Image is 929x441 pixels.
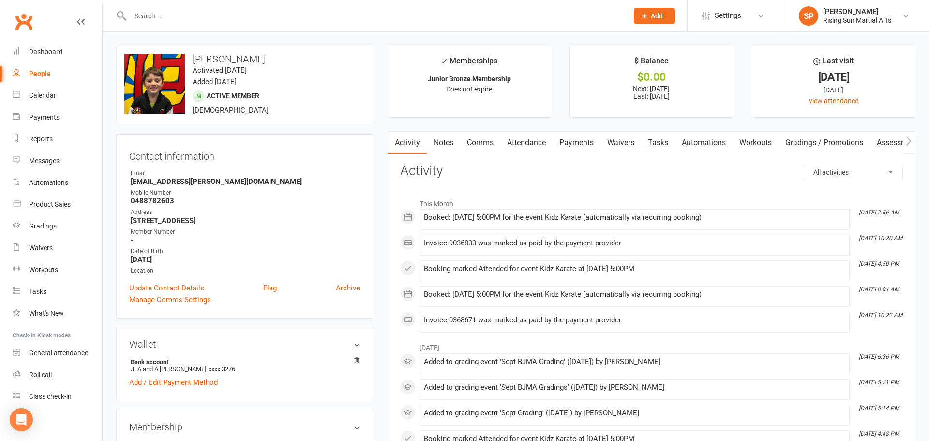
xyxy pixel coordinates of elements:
a: Clubworx [12,10,36,34]
div: Added to grading event 'Sept BJMA Grading' ([DATE]) by [PERSON_NAME] [424,358,845,366]
h3: Membership [129,422,360,432]
a: Payments [13,106,102,128]
time: Activated [DATE] [193,66,247,75]
div: Address [131,208,360,217]
button: Add [634,8,675,24]
a: Workouts [733,132,779,154]
div: [PERSON_NAME] [823,7,891,16]
i: ✓ [441,57,447,66]
div: General attendance [29,349,88,357]
i: [DATE] 5:21 PM [859,379,899,386]
a: General attendance kiosk mode [13,342,102,364]
div: Invoice 0368671 was marked as paid by the payment provider [424,316,845,324]
h3: Wallet [129,339,360,350]
div: Waivers [29,244,53,252]
strong: [STREET_ADDRESS] [131,216,360,225]
li: JLA and A [PERSON_NAME] [129,357,360,374]
input: Search... [127,9,621,23]
a: Messages [13,150,102,172]
a: Activity [388,132,427,154]
span: xxxx 3276 [209,365,235,373]
a: Manage Comms Settings [129,294,211,305]
a: What's New [13,303,102,324]
a: People [13,63,102,85]
div: Email [131,169,360,178]
i: [DATE] 8:01 AM [859,286,899,293]
a: Automations [13,172,102,194]
div: Roll call [29,371,52,379]
div: Calendar [29,91,56,99]
i: [DATE] 7:56 AM [859,209,899,216]
a: Attendance [500,132,553,154]
span: [DEMOGRAPHIC_DATA] [193,106,269,115]
a: Gradings / Promotions [779,132,870,154]
img: image1752159314.png [124,54,185,114]
i: [DATE] 6:36 PM [859,353,899,360]
p: Next: [DATE] Last: [DATE] [579,85,724,100]
div: Tasks [29,288,46,295]
strong: Bank account [131,358,355,365]
div: Reports [29,135,53,143]
div: Automations [29,179,68,186]
a: Automations [675,132,733,154]
strong: [DATE] [131,255,360,264]
div: Rising Sun Martial Arts [823,16,891,25]
div: $ Balance [634,55,669,72]
div: [DATE] [761,72,906,82]
h3: Activity [400,164,903,179]
span: Active member [207,92,259,100]
div: Booked: [DATE] 5:00PM for the event Kidz Karate (automatically via recurring booking) [424,213,845,222]
a: Class kiosk mode [13,386,102,408]
a: Assessments [870,132,929,154]
a: Calendar [13,85,102,106]
div: Mobile Number [131,188,360,198]
a: Archive [336,282,360,294]
div: Workouts [29,266,58,274]
div: Messages [29,157,60,165]
div: Memberships [441,55,497,73]
a: Flag [263,282,277,294]
a: Tasks [13,281,102,303]
i: [DATE] 5:14 PM [859,405,899,411]
div: Gradings [29,222,57,230]
li: [DATE] [400,337,903,353]
i: [DATE] 10:22 AM [859,312,902,319]
i: [DATE] 4:50 PM [859,260,899,267]
div: SP [799,6,818,26]
div: Added to grading event 'Sept Grading' ([DATE]) by [PERSON_NAME] [424,409,845,417]
div: People [29,70,51,77]
div: Date of Birth [131,247,360,256]
i: [DATE] 4:48 PM [859,430,899,437]
a: Reports [13,128,102,150]
div: Last visit [813,55,854,72]
span: Does not expire [446,85,492,93]
a: Notes [427,132,460,154]
div: Class check-in [29,393,72,400]
div: [DATE] [761,85,906,95]
strong: [EMAIL_ADDRESS][PERSON_NAME][DOMAIN_NAME] [131,177,360,186]
div: Payments [29,113,60,121]
div: Booked: [DATE] 5:00PM for the event Kidz Karate (automatically via recurring booking) [424,290,845,299]
a: Dashboard [13,41,102,63]
a: Add / Edit Payment Method [129,377,218,388]
a: Roll call [13,364,102,386]
div: Invoice 9036833 was marked as paid by the payment provider [424,239,845,247]
div: Product Sales [29,200,71,208]
div: Added to grading event 'Sept BJMA Gradings' ([DATE]) by [PERSON_NAME] [424,383,845,392]
a: Waivers [13,237,102,259]
a: Gradings [13,215,102,237]
a: Update Contact Details [129,282,204,294]
div: Booking marked Attended for event Kidz Karate at [DATE] 5:00PM [424,265,845,273]
strong: Junior Bronze Membership [428,75,511,83]
a: Comms [460,132,500,154]
strong: 0488782603 [131,197,360,205]
i: [DATE] 10:20 AM [859,235,902,242]
div: $0.00 [579,72,724,82]
div: Member Number [131,228,360,237]
div: Dashboard [29,48,62,56]
strong: - [131,236,360,244]
div: Open Intercom Messenger [10,408,33,431]
a: Product Sales [13,194,102,215]
a: Workouts [13,259,102,281]
h3: [PERSON_NAME] [124,54,365,64]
